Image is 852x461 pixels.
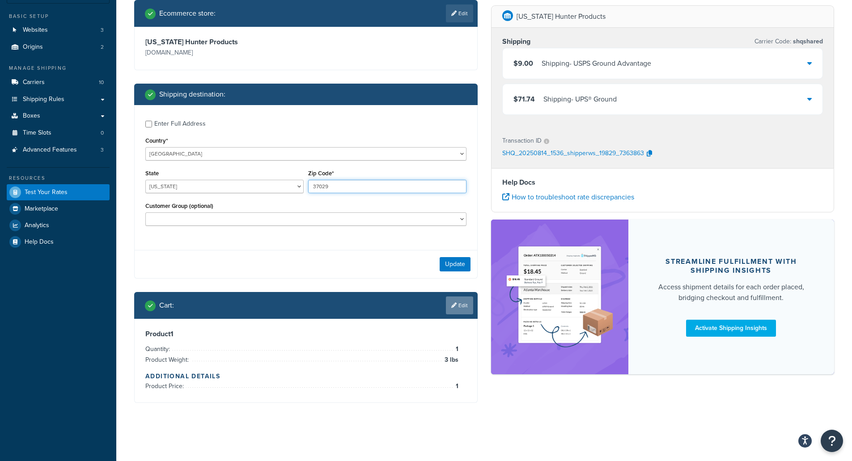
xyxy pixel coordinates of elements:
[504,233,615,361] img: feature-image-si-e24932ea9b9fcd0ff835db86be1ff8d589347e8876e1638d903ea230a36726be.png
[23,26,48,34] span: Websites
[7,39,110,55] li: Origins
[502,192,634,202] a: How to troubleshoot rate discrepancies
[7,142,110,158] li: Advanced Features
[23,43,43,51] span: Origins
[145,372,466,381] h4: Additional Details
[145,121,152,127] input: Enter Full Address
[7,234,110,250] a: Help Docs
[650,257,813,275] div: Streamline Fulfillment with Shipping Insights
[154,118,206,130] div: Enter Full Address
[145,137,168,144] label: Country*
[7,184,110,200] a: Test Your Rates
[159,90,225,98] h2: Shipping destination :
[7,174,110,182] div: Resources
[99,79,104,86] span: 10
[440,257,471,271] button: Update
[7,39,110,55] a: Origins2
[23,79,45,86] span: Carriers
[145,344,172,354] span: Quantity:
[101,129,104,137] span: 0
[7,74,110,91] li: Carriers
[23,129,51,137] span: Time Slots
[23,96,64,103] span: Shipping Rules
[159,301,174,309] h2: Cart :
[543,93,617,106] div: Shipping - UPS® Ground
[454,344,458,355] span: 1
[502,135,542,147] p: Transaction ID
[23,146,77,154] span: Advanced Features
[502,177,823,188] h4: Help Docs
[145,203,213,209] label: Customer Group (optional)
[446,296,473,314] a: Edit
[145,355,191,364] span: Product Weight:
[25,222,49,229] span: Analytics
[686,320,776,337] a: Activate Shipping Insights
[145,170,159,177] label: State
[513,94,535,104] span: $71.74
[821,430,843,452] button: Open Resource Center
[7,13,110,20] div: Basic Setup
[7,217,110,233] a: Analytics
[517,10,606,23] p: [US_STATE] Hunter Products
[650,282,813,303] div: Access shipment details for each order placed, bridging checkout and fulfillment.
[542,57,651,70] div: Shipping - USPS Ground Advantage
[442,355,458,365] span: 3 lbs
[7,74,110,91] a: Carriers10
[25,189,68,196] span: Test Your Rates
[25,238,54,246] span: Help Docs
[7,22,110,38] a: Websites3
[502,37,530,46] h3: Shipping
[23,112,40,120] span: Boxes
[7,125,110,141] a: Time Slots0
[513,58,533,68] span: $9.00
[7,108,110,124] a: Boxes
[101,43,104,51] span: 2
[145,330,466,338] h3: Product 1
[7,64,110,72] div: Manage Shipping
[7,201,110,217] a: Marketplace
[454,381,458,392] span: 1
[7,22,110,38] li: Websites
[145,381,186,391] span: Product Price:
[145,38,304,47] h3: [US_STATE] Hunter Products
[791,37,823,46] span: shqshared
[25,205,58,213] span: Marketplace
[446,4,473,22] a: Edit
[755,35,823,48] p: Carrier Code:
[502,147,644,161] p: SHQ_20250814_1536_shipperws_19829_7363863
[7,91,110,108] a: Shipping Rules
[159,9,216,17] h2: Ecommerce store :
[101,146,104,154] span: 3
[308,170,334,177] label: Zip Code*
[145,47,304,59] p: [DOMAIN_NAME]
[7,142,110,158] a: Advanced Features3
[101,26,104,34] span: 3
[7,125,110,141] li: Time Slots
